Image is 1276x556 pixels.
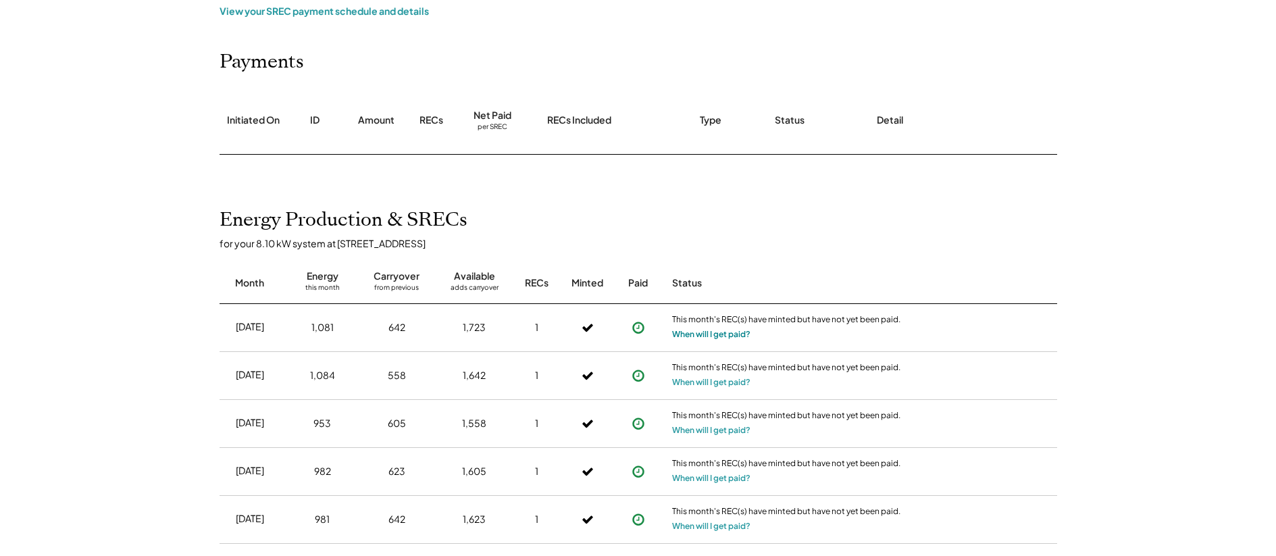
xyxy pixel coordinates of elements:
div: This month's REC(s) have minted but have not yet been paid. [672,458,902,472]
div: View your SREC payment schedule and details [220,5,1057,17]
div: 1 [535,369,538,382]
div: [DATE] [236,320,264,334]
div: Amount [358,113,394,127]
div: adds carryover [451,283,499,297]
div: RECs [419,113,443,127]
div: RECs [525,276,548,290]
div: 642 [388,321,405,334]
button: Payment approved, but not yet initiated. [628,365,648,386]
div: Carryover [374,270,419,283]
button: When will I get paid? [672,472,750,485]
div: for your 8.10 kW system at [STREET_ADDRESS] [220,237,1071,249]
div: Month [235,276,264,290]
div: [DATE] [236,416,264,430]
div: 1,723 [463,321,486,334]
button: When will I get paid? [672,328,750,341]
div: 605 [388,417,406,430]
div: 558 [388,369,406,382]
div: from previous [374,283,419,297]
h2: Payments [220,51,304,74]
div: [DATE] [236,512,264,526]
button: Payment approved, but not yet initiated. [628,509,648,530]
button: Payment approved, but not yet initiated. [628,461,648,482]
div: Minted [571,276,603,290]
div: 981 [315,513,330,526]
div: 1 [535,513,538,526]
div: Status [672,276,902,290]
button: When will I get paid? [672,376,750,389]
div: Energy [307,270,338,283]
div: Initiated On [227,113,280,127]
div: [DATE] [236,368,264,382]
div: ID [310,113,320,127]
div: This month's REC(s) have minted but have not yet been paid. [672,410,902,424]
div: Net Paid [474,109,511,122]
div: 953 [313,417,331,430]
div: This month's REC(s) have minted but have not yet been paid. [672,314,902,328]
div: [DATE] [236,464,264,478]
div: 1 [535,465,538,478]
div: 623 [388,465,405,478]
div: RECs Included [547,113,611,127]
h2: Energy Production & SRECs [220,209,467,232]
div: 982 [314,465,331,478]
div: 1,081 [311,321,334,334]
div: This month's REC(s) have minted but have not yet been paid. [672,362,902,376]
div: Status [775,113,805,127]
div: per SREC [478,122,507,132]
div: This month's REC(s) have minted but have not yet been paid. [672,506,902,520]
div: 642 [388,513,405,526]
div: 1 [535,321,538,334]
div: 1,605 [462,465,486,478]
div: 1,084 [310,369,335,382]
div: 1,558 [462,417,486,430]
div: Paid [628,276,648,290]
div: Detail [877,113,903,127]
button: When will I get paid? [672,424,750,437]
div: 1,642 [463,369,486,382]
button: Payment approved, but not yet initiated. [628,318,648,338]
div: 1 [535,417,538,430]
div: Type [700,113,721,127]
button: Payment approved, but not yet initiated. [628,413,648,434]
button: When will I get paid? [672,520,750,533]
div: 1,623 [463,513,486,526]
div: Available [454,270,495,283]
div: this month [305,283,340,297]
